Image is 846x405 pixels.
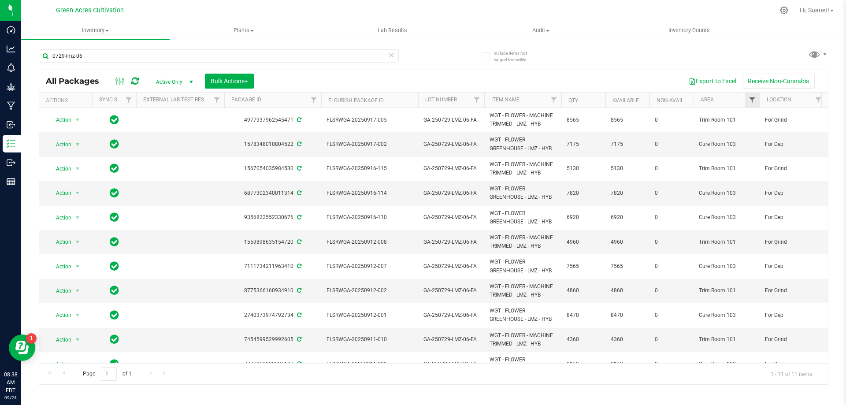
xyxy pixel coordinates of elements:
span: FLSRWGA-20250911-009 [327,360,413,368]
span: select [72,260,83,273]
a: Audit [467,21,615,40]
span: For Dep [765,140,820,149]
span: select [72,163,83,175]
a: Non-Available [657,97,696,104]
span: Cure Room 103 [699,213,754,222]
span: 0 [655,262,688,271]
span: 0 [655,335,688,344]
inline-svg: Reports [7,177,15,186]
span: GA-250729-LMZ-06-FA [423,164,479,173]
span: select [72,309,83,321]
span: Trim Room 101 [699,335,754,344]
span: 7565 [567,262,600,271]
span: WGT - FLOWER GREENHOUSE - LMZ - HYB [490,209,556,226]
p: 09/24 [4,394,17,401]
span: 6920 [567,213,600,222]
span: GA-250729-LMZ-06-FA [423,189,479,197]
a: Filter [811,93,826,108]
span: FLSRWGA-20250912-007 [327,262,413,271]
a: Available [612,97,639,104]
span: In Sync [110,284,119,297]
inline-svg: Dashboard [7,26,15,34]
span: select [72,114,83,126]
inline-svg: Monitoring [7,63,15,72]
span: 8160 [567,360,600,368]
span: For Grind [765,335,820,344]
span: Action [48,358,72,370]
a: Inventory [21,21,170,40]
span: 0 [655,164,688,173]
span: WGT - FLOWER - MACHINE TRIMMED - LMZ - HYB [490,111,556,128]
span: 0 [655,360,688,368]
a: Package ID [231,97,261,103]
span: All Packages [46,76,108,86]
span: Action [48,285,72,297]
span: In Sync [110,211,119,223]
span: Sync from Compliance System [296,117,301,123]
span: 7175 [611,140,644,149]
span: select [72,187,83,199]
span: Sync from Compliance System [296,312,301,318]
span: Inventory Counts [657,26,722,34]
span: Hi, Suanet! [800,7,829,14]
div: 6877302340011314 [223,189,323,197]
span: 0 [655,189,688,197]
span: GA-250729-LMZ-06-FA [423,360,479,368]
inline-svg: Analytics [7,45,15,53]
div: 7777253239986147 [223,360,323,368]
span: Lab Results [366,26,419,34]
span: 0 [655,140,688,149]
span: For Dep [765,262,820,271]
span: Cure Room 103 [699,360,754,368]
span: WGT - FLOWER - MACHINE TRIMMED - LMZ - HYB [490,160,556,177]
span: 0 [655,286,688,295]
span: WGT - FLOWER - MACHINE TRIMMED - LMZ - HYB [490,331,556,348]
button: Export to Excel [683,74,742,89]
span: Cure Room 103 [699,140,754,149]
span: In Sync [110,236,119,248]
span: FLSRWGA-20250917-002 [327,140,413,149]
span: Action [48,138,72,151]
span: In Sync [110,138,119,150]
span: 6920 [611,213,644,222]
span: In Sync [110,309,119,321]
span: 0 [655,311,688,320]
span: In Sync [110,358,119,370]
p: 08:38 AM EDT [4,371,17,394]
span: FLSRWGA-20250911-010 [327,335,413,344]
a: Area [701,97,714,103]
a: Inventory Counts [615,21,764,40]
span: 5130 [567,164,600,173]
span: For Grind [765,286,820,295]
a: Filter [470,93,484,108]
input: 1 [101,367,117,381]
button: Bulk Actions [205,74,254,89]
span: FLSRWGA-20250916-115 [327,164,413,173]
span: Sync from Compliance System [296,263,301,269]
span: GA-250729-LMZ-06-FA [423,116,479,124]
span: WGT - FLOWER - MACHINE TRIMMED - LMZ - HYB [490,234,556,250]
span: Sync from Compliance System [296,165,301,171]
span: Include items not tagged for facility [493,50,538,63]
span: Trim Room 101 [699,286,754,295]
span: Trim Room 101 [699,238,754,246]
span: 7820 [567,189,600,197]
span: WGT - FLOWER GREENHOUSE - LMZ - HYB [490,356,556,372]
div: 4977937962545471 [223,116,323,124]
span: 8160 [611,360,644,368]
span: 8565 [611,116,644,124]
span: 5130 [611,164,644,173]
a: Lab Results [318,21,467,40]
iframe: Resource center unread badge [26,333,37,344]
span: Action [48,236,72,248]
a: Flourish Package ID [328,97,384,104]
span: WGT - FLOWER GREENHOUSE - LMZ - HYB [490,185,556,201]
a: Filter [122,93,136,108]
span: select [72,358,83,370]
span: WGT - FLOWER GREENHOUSE - LMZ - HYB [490,136,556,152]
a: Sync Status [99,97,133,103]
span: select [72,285,83,297]
span: Sync from Compliance System [296,214,301,220]
span: Trim Room 101 [699,164,754,173]
span: WGT - FLOWER GREENHOUSE - LMZ - HYB [490,258,556,275]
